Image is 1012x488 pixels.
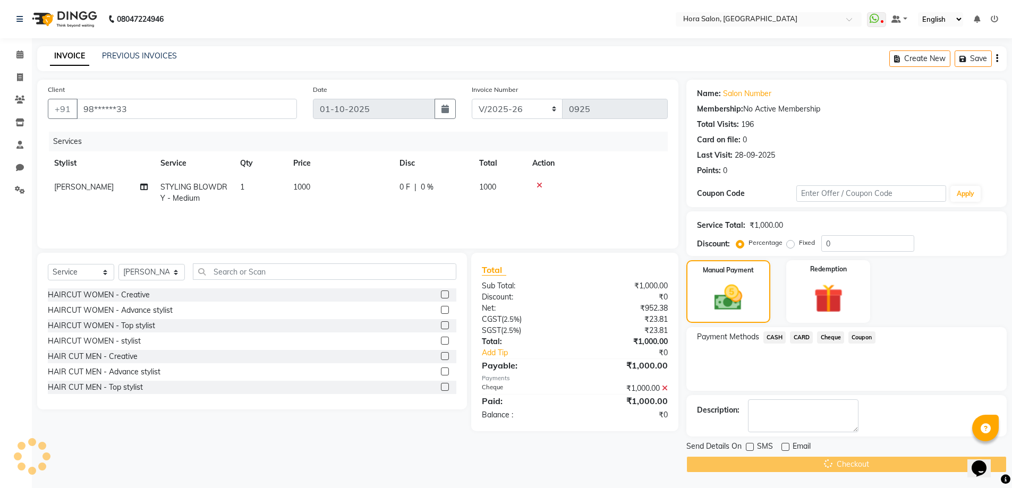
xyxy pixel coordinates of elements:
[293,182,310,192] span: 1000
[697,150,733,161] div: Last Visit:
[796,185,946,202] input: Enter Offer / Coupon Code
[955,50,992,67] button: Save
[889,50,950,67] button: Create New
[48,336,141,347] div: HAIRCUT WOMEN - stylist
[575,280,676,292] div: ₹1,000.00
[735,150,775,161] div: 28-09-2025
[575,314,676,325] div: ₹23.81
[473,151,526,175] th: Total
[102,51,177,61] a: PREVIOUS INVOICES
[697,165,721,176] div: Points:
[503,326,519,335] span: 2.5%
[697,134,741,145] div: Card on file:
[575,395,676,407] div: ₹1,000.00
[48,305,173,316] div: HAIRCUT WOMEN - Advance stylist
[474,325,575,336] div: ( )
[697,188,797,199] div: Coupon Code
[76,99,297,119] input: Search by Name/Mobile/Email/Code
[48,151,154,175] th: Stylist
[526,151,668,175] th: Action
[705,281,751,314] img: _cash.svg
[697,104,996,115] div: No Active Membership
[414,182,416,193] span: |
[805,280,852,316] img: _gift.svg
[48,289,150,301] div: HAIRCUT WOMEN - Creative
[575,325,676,336] div: ₹23.81
[393,151,473,175] th: Disc
[474,359,575,372] div: Payable:
[743,134,747,145] div: 0
[697,405,739,416] div: Description:
[193,263,456,280] input: Search or Scan
[472,85,518,95] label: Invoice Number
[474,336,575,347] div: Total:
[48,382,143,393] div: HAIR CUT MEN - Top stylist
[48,366,160,378] div: HAIR CUT MEN - Advance stylist
[697,104,743,115] div: Membership:
[474,292,575,303] div: Discount:
[474,347,591,358] a: Add Tip
[474,409,575,421] div: Balance :
[474,383,575,394] div: Cheque
[49,132,676,151] div: Services
[697,331,759,343] span: Payment Methods
[48,351,138,362] div: HAIR CUT MEN - Creative
[234,151,287,175] th: Qty
[697,88,721,99] div: Name:
[817,331,844,344] span: Cheque
[117,4,164,34] b: 08047224946
[482,264,506,276] span: Total
[848,331,875,344] span: Coupon
[810,264,847,274] label: Redemption
[575,292,676,303] div: ₹0
[54,182,114,192] span: [PERSON_NAME]
[723,88,771,99] a: Salon Number
[287,151,393,175] th: Price
[482,326,501,335] span: SGST
[474,303,575,314] div: Net:
[575,336,676,347] div: ₹1,000.00
[575,409,676,421] div: ₹0
[703,266,754,275] label: Manual Payment
[421,182,433,193] span: 0 %
[723,165,727,176] div: 0
[48,99,78,119] button: +91
[750,220,783,231] div: ₹1,000.00
[48,320,155,331] div: HAIRCUT WOMEN - Top stylist
[482,314,501,324] span: CGST
[741,119,754,130] div: 196
[697,238,730,250] div: Discount:
[50,47,89,66] a: INVOICE
[474,280,575,292] div: Sub Total:
[799,238,815,247] label: Fixed
[793,441,811,454] span: Email
[592,347,676,358] div: ₹0
[399,182,410,193] span: 0 F
[697,220,745,231] div: Service Total:
[313,85,327,95] label: Date
[575,303,676,314] div: ₹952.38
[474,395,575,407] div: Paid:
[757,441,773,454] span: SMS
[160,182,227,203] span: STYLING BLOWDRY - Medium
[950,186,981,202] button: Apply
[749,238,783,247] label: Percentage
[686,441,742,454] span: Send Details On
[763,331,786,344] span: CASH
[790,331,813,344] span: CARD
[240,182,244,192] span: 1
[154,151,234,175] th: Service
[575,359,676,372] div: ₹1,000.00
[479,182,496,192] span: 1000
[48,85,65,95] label: Client
[575,383,676,394] div: ₹1,000.00
[482,374,667,383] div: Payments
[27,4,100,34] img: logo
[697,119,739,130] div: Total Visits:
[474,314,575,325] div: ( )
[504,315,520,323] span: 2.5%
[967,446,1001,477] iframe: chat widget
